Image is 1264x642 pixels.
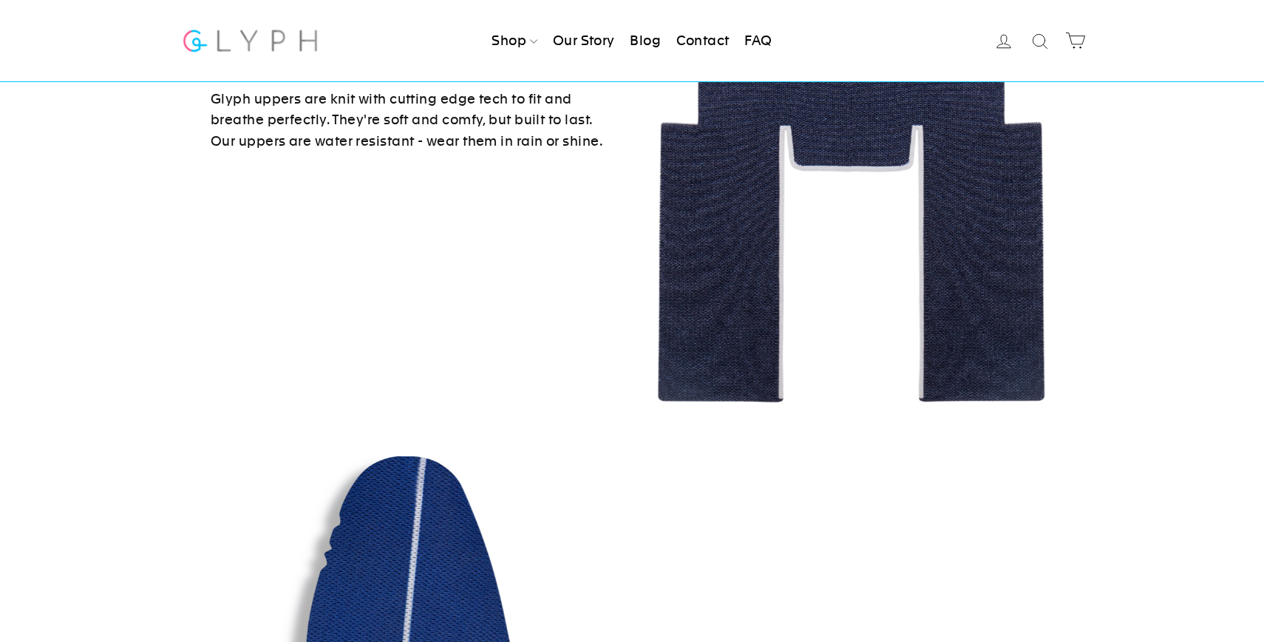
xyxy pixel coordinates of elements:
img: Glyph [181,21,319,60]
a: FAQ [738,24,778,57]
a: Our Story [547,24,621,57]
p: Glyph uppers are knit with cutting edge tech to fit and breathe perfectly. They're soft and comfy... [211,89,602,152]
a: Shop [486,24,543,57]
ul: Primary [486,24,778,57]
a: Contact [670,24,735,57]
a: Blog [624,24,667,57]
